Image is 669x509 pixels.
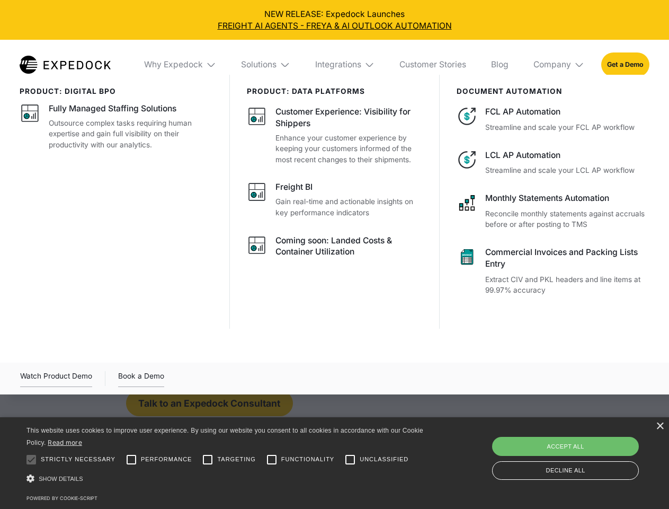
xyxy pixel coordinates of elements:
div: Company [525,40,593,90]
div: Integrations [307,40,383,90]
p: Streamline and scale your FCL AP workflow [485,122,649,133]
div: document automation [457,87,649,95]
a: Commercial Invoices and Packing Lists EntryExtract CIV and PKL headers and line items at 99.97% a... [457,247,649,296]
p: Reconcile monthly statements against accruals before or after posting to TMS [485,208,649,230]
a: Customer Stories [391,40,474,90]
a: LCL AP AutomationStreamline and scale your LCL AP workflow [457,150,649,176]
div: NEW RELEASE: Expedock Launches [8,8,661,32]
a: Fully Managed Staffing SolutionsOutsource complex tasks requiring human expertise and gain full v... [20,103,213,150]
div: Coming soon: Landed Costs & Container Utilization [275,235,423,258]
span: Show details [39,476,83,482]
div: Fully Managed Staffing Solutions [49,103,176,115]
div: Customer Experience: Visibility for Shippers [275,106,423,129]
div: PRODUCT: data platforms [247,87,423,95]
p: Enhance your customer experience by keeping your customers informed of the most recent changes to... [275,133,423,165]
div: product: digital bpo [20,87,213,95]
a: Blog [483,40,516,90]
span: Strictly necessary [41,455,115,464]
div: Solutions [241,59,276,70]
div: Company [533,59,571,70]
span: Performance [141,455,192,464]
p: Outsource complex tasks requiring human expertise and gain full visibility on their productivity ... [49,118,213,151]
a: Get a Demo [601,52,649,76]
div: LCL AP Automation [485,150,649,161]
div: Why Expedock [136,40,225,90]
span: Unclassified [360,455,408,464]
a: Monthly Statements AutomationReconcile monthly statements against accruals before or after postin... [457,192,649,230]
span: Targeting [217,455,255,464]
a: Customer Experience: Visibility for ShippersEnhance your customer experience by keeping your cust... [247,106,423,165]
div: Watch Product Demo [20,370,92,387]
a: Coming soon: Landed Costs & Container Utilization [247,235,423,261]
p: Gain real-time and actionable insights on key performance indicators [275,196,423,218]
div: Commercial Invoices and Packing Lists Entry [485,247,649,270]
span: Functionality [281,455,334,464]
div: FCL AP Automation [485,106,649,118]
a: Book a Demo [118,370,164,387]
a: Read more [48,438,82,446]
div: Show details [26,472,427,486]
a: FREIGHT AI AGENTS - FREYA & AI OUTLOOK AUTOMATION [8,20,661,32]
div: Freight BI [275,181,313,193]
div: Why Expedock [144,59,203,70]
a: FCL AP AutomationStreamline and scale your FCL AP workflow [457,106,649,133]
p: Extract CIV and PKL headers and line items at 99.97% accuracy [485,274,649,296]
div: Solutions [233,40,299,90]
iframe: Chat Widget [493,394,669,509]
p: Streamline and scale your LCL AP workflow [485,165,649,176]
a: Powered by cookie-script [26,495,97,501]
div: Integrations [315,59,361,70]
span: This website uses cookies to improve user experience. By using our website you consent to all coo... [26,427,423,446]
a: open lightbox [20,370,92,387]
div: Monthly Statements Automation [485,192,649,204]
a: Freight BIGain real-time and actionable insights on key performance indicators [247,181,423,218]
